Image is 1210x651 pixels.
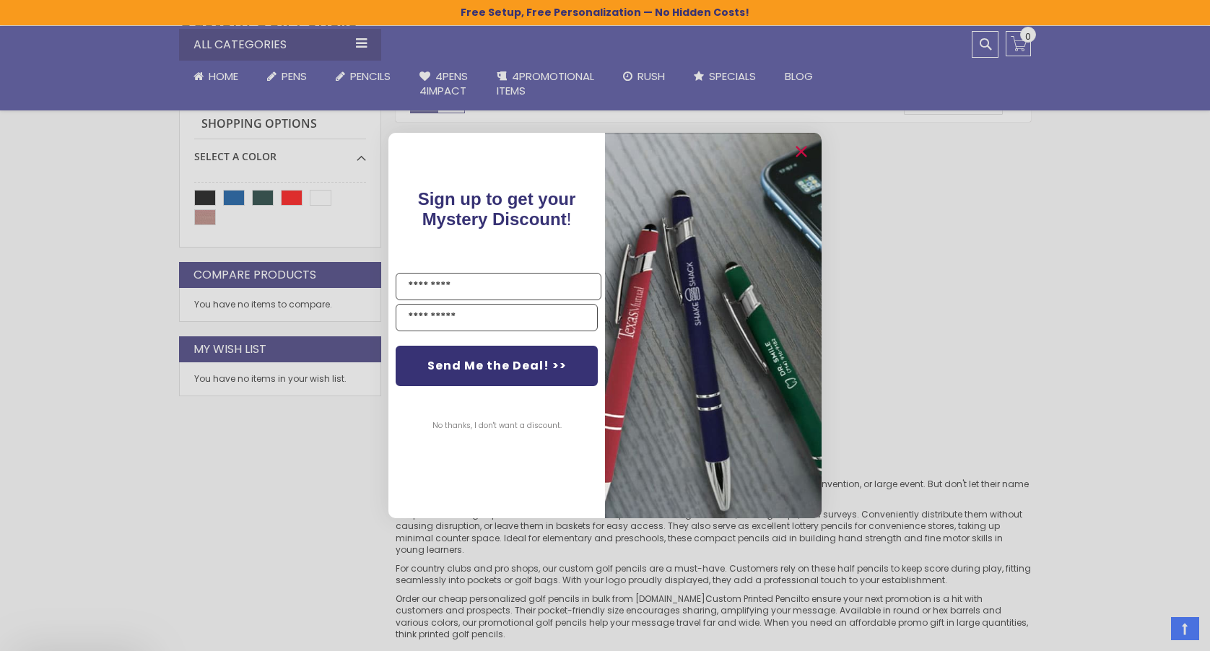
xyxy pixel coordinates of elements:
[418,189,576,229] span: Sign up to get your Mystery Discount
[418,189,576,229] span: !
[605,133,822,517] img: pop-up-image
[1091,612,1210,651] iframe: Google Customer Reviews
[790,140,813,163] button: Close dialog
[425,408,569,444] button: No thanks, I don't want a discount.
[396,346,598,386] button: Send Me the Deal! >>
